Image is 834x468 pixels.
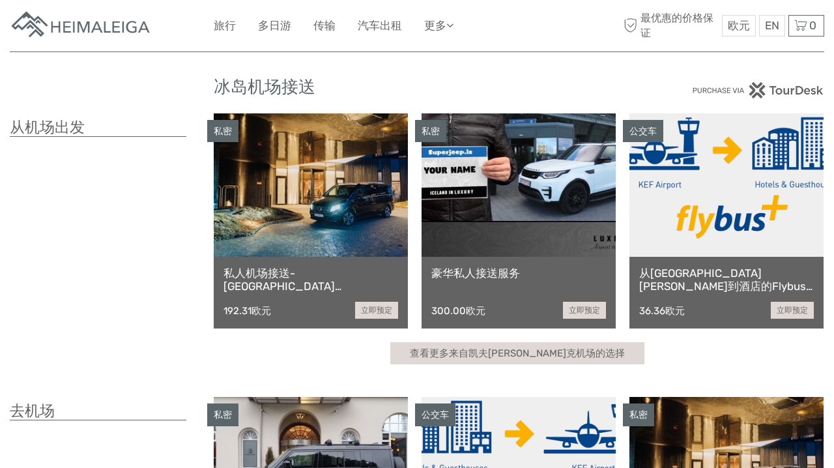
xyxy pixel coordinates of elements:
div: 私密 [207,120,238,143]
div: 私密 [415,120,446,143]
div: 300.00欧元 [431,305,485,317]
div: 192.31欧元 [223,305,271,317]
h3: 从机场出发 [10,119,186,137]
div: 私密 [623,403,654,426]
h2: 冰岛机场接送 [214,77,621,98]
div: 私密 [207,403,238,426]
a: 立即预定 [563,302,606,319]
div: EN [759,15,785,37]
h3: 去机场 [10,402,186,420]
div: 36.36欧元 [639,305,685,317]
a: 多日游 [258,16,291,35]
a: 从[GEOGRAPHIC_DATA][PERSON_NAME]到酒店的Flybus PLUS [639,267,814,293]
img: 雷克雅未克的公寓 [10,10,153,42]
p: 我们现在不在。请稍后再查看！ [18,22,147,35]
span: 欧元 [728,19,750,32]
a: 豪华私人接送服务 [431,267,606,280]
span: 0 [807,19,818,32]
div: 公交车 [623,120,663,143]
a: 汽车出租 [358,16,402,35]
a: 查看更多来自凯夫[PERSON_NAME]克机场的选择 [390,342,644,365]
span: 最优惠的价格保证 [621,11,719,40]
button: 打开实时聊天聊天小部件 [150,20,165,36]
a: 传输 [313,16,336,35]
a: 立即预定 [771,302,814,319]
img: PurchaseViaTourDesk.png [692,82,824,98]
a: 旅行 [214,16,236,35]
a: 私人机场接送-[GEOGRAPHIC_DATA][PERSON_NAME]到[PERSON_NAME][GEOGRAPHIC_DATA]克 [223,267,398,293]
a: 更多 [424,16,453,35]
a: 立即预定 [355,302,398,319]
div: 公交车 [415,403,455,426]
